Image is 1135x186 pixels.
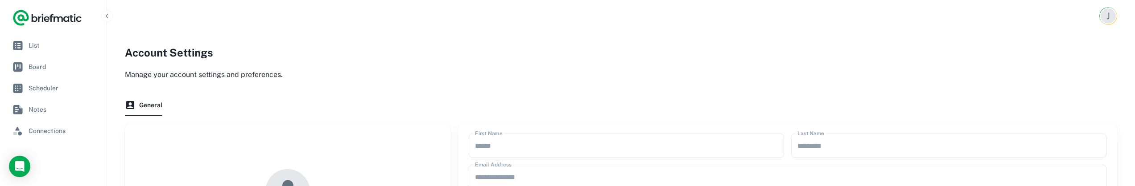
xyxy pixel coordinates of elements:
[29,105,96,114] span: Notes
[7,78,99,98] a: Scheduler
[1099,7,1117,25] button: Account button
[7,36,99,55] a: List
[7,121,99,141] a: Connections
[29,62,96,72] span: Board
[9,156,30,177] div: Open Intercom Messenger
[29,83,96,93] span: Scheduler
[7,57,99,77] a: Board
[29,40,96,50] span: List
[29,126,96,136] span: Connections
[797,129,824,137] label: Last Name
[12,9,82,27] a: Logo
[125,69,1117,80] p: Manage your account settings and preferences.
[125,44,1117,61] h2: Account Settings
[475,161,512,169] label: Email Address
[475,129,503,137] label: First Name
[7,100,99,119] a: Notes
[125,94,162,116] button: General
[1101,8,1116,24] div: J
